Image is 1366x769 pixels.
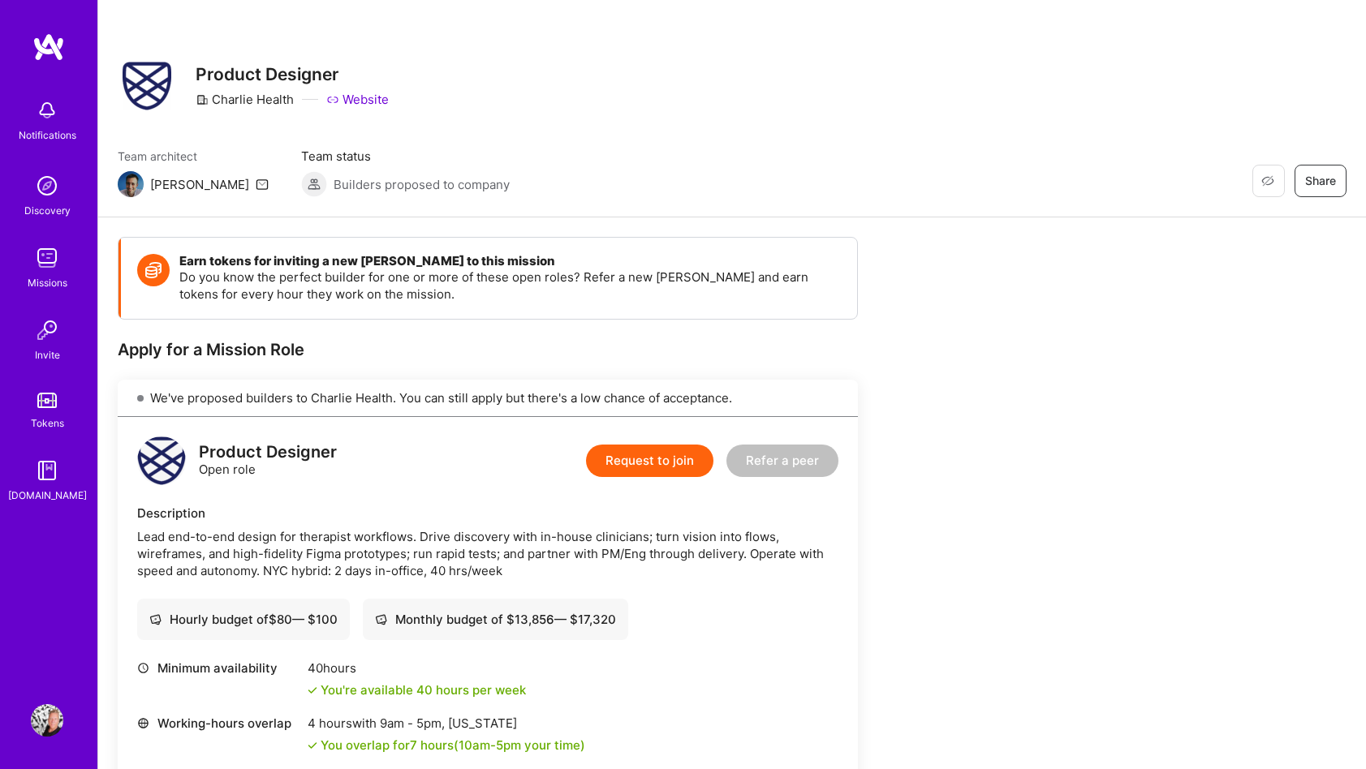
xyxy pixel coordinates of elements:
div: Tokens [31,415,64,432]
img: logo [137,436,186,485]
i: icon Cash [149,613,162,625]
button: Refer a peer [726,445,838,477]
div: 40 hours [308,659,526,677]
img: teamwork [31,242,63,274]
img: Company Logo [123,62,171,110]
img: Token icon [137,254,170,286]
img: tokens [37,393,57,408]
img: User Avatar [31,704,63,737]
div: Discovery [24,202,71,219]
h3: Product Designer [196,64,389,84]
i: icon CompanyGray [196,93,209,106]
div: Description [137,505,838,522]
i: icon Clock [137,662,149,674]
div: You're available 40 hours per week [308,681,526,698]
div: Minimum availability [137,659,299,677]
div: Monthly budget of $ 13,856 — $ 17,320 [375,611,616,628]
i: icon Check [308,685,317,695]
div: Hourly budget of $ 80 — $ 100 [149,611,338,628]
div: [PERSON_NAME] [150,176,249,193]
div: Charlie Health [196,91,294,108]
div: Open role [199,444,337,478]
div: Missions [28,274,67,291]
span: 10am - 5pm [459,737,521,753]
p: Do you know the perfect builder for one or more of these open roles? Refer a new [PERSON_NAME] an... [179,269,841,303]
span: Builders proposed to company [334,176,510,193]
i: icon Check [308,741,317,750]
div: We've proposed builders to Charlie Health. You can still apply but there's a low chance of accept... [118,380,858,417]
h4: Earn tokens for inviting a new [PERSON_NAME] to this mission [179,254,841,269]
div: Lead end-to-end design for therapist workflows. Drive discovery with in-house clinicians; turn vi... [137,528,838,579]
div: Working-hours overlap [137,715,299,732]
div: Product Designer [199,444,337,461]
img: Builders proposed to company [301,171,327,197]
i: icon EyeClosed [1261,174,1274,187]
i: icon Cash [375,613,387,625]
a: Website [326,91,389,108]
i: icon Mail [256,178,269,191]
img: logo [32,32,65,62]
div: [DOMAIN_NAME] [8,487,87,504]
button: Request to join [586,445,713,477]
div: Apply for a Mission Role [118,339,858,360]
span: Team status [301,148,510,165]
span: Team architect [118,148,269,165]
img: guide book [31,454,63,487]
div: 4 hours with [US_STATE] [308,715,585,732]
i: icon World [137,717,149,729]
div: Invite [35,346,60,363]
img: bell [31,94,63,127]
img: Team Architect [118,171,144,197]
img: Invite [31,314,63,346]
div: You overlap for 7 hours ( your time) [321,737,585,754]
div: Notifications [19,127,76,144]
img: discovery [31,170,63,202]
span: Share [1305,173,1336,189]
span: 9am - 5pm , [377,715,448,731]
